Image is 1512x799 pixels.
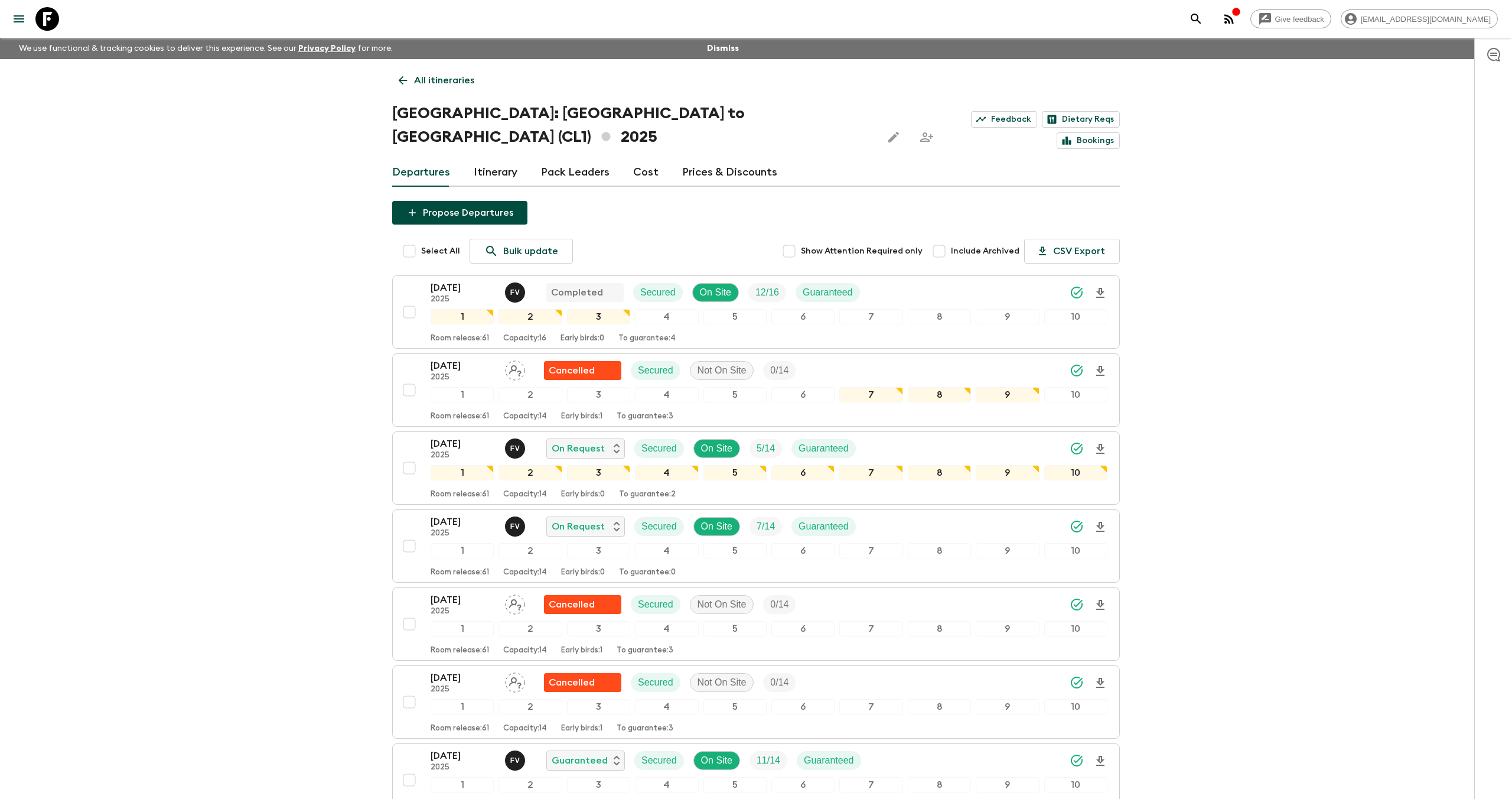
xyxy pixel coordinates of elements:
[757,519,775,534] p: 7 / 14
[1057,132,1120,149] a: Bookings
[1093,286,1107,300] svg: Download Onboarding
[908,777,971,792] div: 8
[505,598,525,608] span: Assign pack leader
[1093,676,1107,690] svg: Download Onboarding
[635,621,698,636] div: 4
[498,699,562,714] div: 2
[750,517,782,536] div: Trip Fill
[633,158,659,187] a: Cost
[392,431,1120,505] button: [DATE]2025Francisco ValeroOn RequestSecuredOn SiteTrip FillGuaranteed12345678910Room release:61Ca...
[633,283,683,302] div: Secured
[431,543,494,558] div: 1
[771,387,835,402] div: 6
[7,7,31,31] button: menu
[839,387,902,402] div: 7
[431,465,494,480] div: 1
[635,777,698,792] div: 4
[976,699,1039,714] div: 9
[638,675,673,690] p: Secured
[839,699,902,714] div: 7
[908,699,971,714] div: 8
[392,201,527,225] button: Propose Departures
[567,699,630,714] div: 3
[635,543,698,558] div: 4
[1044,699,1107,714] div: 10
[503,568,547,577] p: Capacity: 14
[631,361,680,380] div: Secured
[1269,15,1331,24] span: Give feedback
[693,517,740,536] div: On Site
[908,309,971,324] div: 8
[505,517,527,537] button: FV
[771,543,835,558] div: 6
[799,519,849,534] p: Guaranteed
[1044,309,1107,324] div: 10
[541,158,610,187] a: Pack Leaders
[503,412,547,421] p: Capacity: 14
[750,751,787,770] div: Trip Fill
[503,244,558,258] p: Bulk update
[839,777,902,792] div: 7
[701,519,732,534] p: On Site
[631,595,680,614] div: Secured
[561,568,605,577] p: Early birds: 0
[1070,363,1084,378] svg: Synced Successfully
[414,73,474,87] p: All itineraries
[799,441,849,456] p: Guaranteed
[1044,777,1107,792] div: 10
[1250,9,1331,28] a: Give feedback
[976,309,1039,324] div: 9
[470,239,573,264] a: Bulk update
[839,465,902,480] div: 7
[771,465,835,480] div: 6
[951,245,1019,257] span: Include Archived
[804,753,854,768] p: Guaranteed
[431,671,496,685] p: [DATE]
[431,281,496,295] p: [DATE]
[976,465,1039,480] div: 9
[1093,442,1107,456] svg: Download Onboarding
[1093,364,1107,378] svg: Download Onboarding
[431,529,496,538] p: 2025
[567,465,630,480] div: 3
[634,751,684,770] div: Secured
[908,387,971,402] div: 8
[635,699,698,714] div: 4
[498,621,562,636] div: 2
[1044,465,1107,480] div: 10
[431,777,494,792] div: 1
[1070,597,1084,612] svg: Synced Successfully
[1341,9,1498,28] div: [EMAIL_ADDRESS][DOMAIN_NAME]
[703,387,767,402] div: 5
[704,40,742,57] button: Dismiss
[498,777,562,792] div: 2
[750,439,782,458] div: Trip Fill
[431,359,496,373] p: [DATE]
[431,593,496,607] p: [DATE]
[755,285,779,300] p: 12 / 16
[619,490,676,499] p: To guarantee: 2
[839,543,902,558] div: 7
[882,125,905,149] button: Edit this itinerary
[693,439,740,458] div: On Site
[617,724,673,733] p: To guarantee: 3
[505,754,527,764] span: Francisco Valero
[544,673,621,692] div: Flash Pack cancellation
[1044,387,1107,402] div: 10
[763,361,796,380] div: Trip Fill
[976,543,1039,558] div: 9
[567,621,630,636] div: 3
[803,285,853,300] p: Guaranteed
[640,285,676,300] p: Secured
[1024,239,1120,264] button: CSV Export
[757,753,780,768] p: 11 / 14
[505,751,527,771] button: FV
[690,361,754,380] div: Not On Site
[392,158,450,187] a: Departures
[549,597,595,612] p: Cancelled
[498,543,562,558] div: 2
[748,283,786,302] div: Trip Fill
[503,724,547,733] p: Capacity: 14
[503,334,546,343] p: Capacity: 16
[552,441,605,456] p: On Request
